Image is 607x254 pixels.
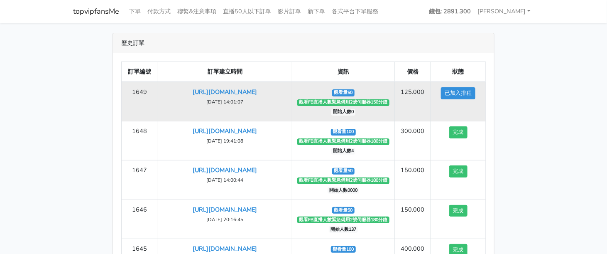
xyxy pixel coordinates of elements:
span: 開始人數0000 [328,187,360,194]
span: 觀看量100 [331,246,356,253]
td: 1649 [122,82,158,121]
th: 狀態 [431,62,486,82]
div: 歷史訂單 [113,33,494,53]
a: 聯繫&注意事項 [174,3,220,20]
small: [DATE] 20:16:45 [206,216,243,223]
td: 1648 [122,121,158,160]
a: 下單 [126,3,144,20]
a: [URL][DOMAIN_NAME] [193,88,257,96]
th: 訂單建立時間 [158,62,292,82]
a: 各式平台下單服務 [328,3,382,20]
a: [URL][DOMAIN_NAME] [193,166,257,174]
span: 觀看量50 [332,89,355,96]
small: [DATE] 14:01:07 [206,99,243,105]
a: 影片訂單 [274,3,304,20]
td: 150.000 [394,200,431,239]
span: 開始人數0 [331,109,356,116]
span: 觀看量50 [332,207,355,214]
span: 觀看FB直播人數緊急備用2號伺服器180分鐘 [297,138,389,145]
a: [URL][DOMAIN_NAME] [193,244,257,253]
th: 資訊 [292,62,395,82]
a: topvipfansMe [73,3,119,20]
td: 150.000 [394,160,431,200]
span: 觀看FB直播人數緊急備用2號伺服器150分鐘 [297,99,389,106]
a: 錢包: 2891.300 [426,3,474,20]
a: [URL][DOMAIN_NAME] [193,127,257,135]
span: 開始人數137 [329,226,358,233]
a: 新下單 [304,3,328,20]
span: 觀看FB直播人數緊急備用2號伺服器180分鐘 [297,178,389,184]
button: 完成 [449,165,467,178]
a: [URL][DOMAIN_NAME] [193,205,257,214]
span: 觀看量50 [332,168,355,175]
button: 完成 [449,205,467,217]
th: 價格 [394,62,431,82]
small: [DATE] 14:00:44 [206,177,243,183]
td: 125.000 [394,82,431,121]
span: 觀看FB直播人數緊急備用2號伺服器180分鐘 [297,217,389,223]
a: [PERSON_NAME] [474,3,534,20]
button: 已加入排程 [441,87,475,99]
a: 付款方式 [144,3,174,20]
th: 訂單編號 [122,62,158,82]
td: 300.000 [394,121,431,160]
strong: 錢包: 2891.300 [429,7,471,15]
span: 開始人數4 [331,148,356,155]
button: 完成 [449,126,467,138]
small: [DATE] 19:41:08 [206,138,243,144]
td: 1646 [122,200,158,239]
td: 1647 [122,160,158,200]
span: 觀看量100 [331,129,356,136]
a: 直播50人以下訂單 [220,3,274,20]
